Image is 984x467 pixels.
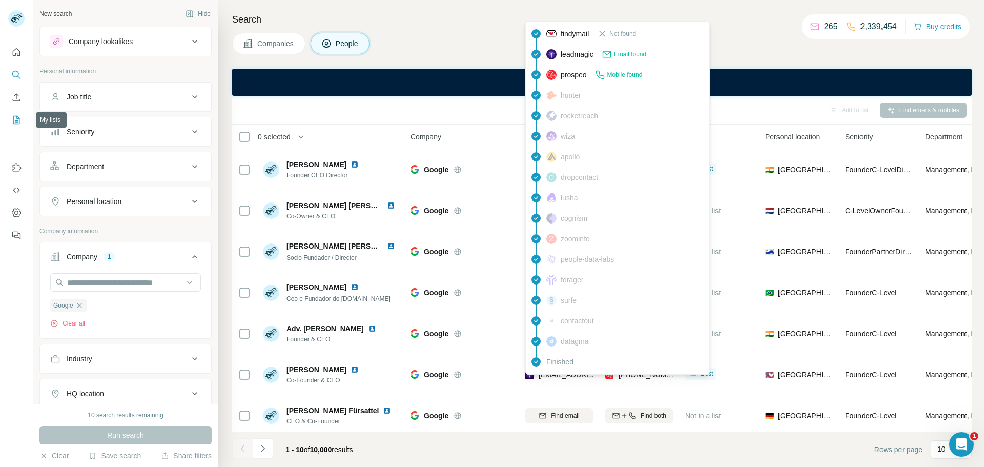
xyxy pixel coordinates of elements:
[561,90,581,100] span: hunter
[411,329,419,337] img: Logo of Google
[40,347,211,371] button: Industry
[561,70,587,80] span: prospeo
[411,370,419,378] img: Logo of Google
[546,131,557,141] img: provider wiza logo
[8,43,25,62] button: Quick start
[286,254,357,261] span: Socio Fundador / Director
[257,38,295,49] span: Companies
[561,193,578,203] span: lusha
[970,432,978,440] span: 1
[286,323,364,334] span: Adv. [PERSON_NAME]
[424,329,448,339] span: Google
[561,29,589,39] span: findymail
[778,288,833,298] span: [GEOGRAPHIC_DATA]
[845,371,896,379] span: Founder C-Level
[609,29,636,38] span: Not found
[286,405,379,416] span: [PERSON_NAME] Fürsattel
[546,318,557,323] img: provider contactout logo
[8,204,25,222] button: Dashboard
[561,316,594,326] span: contactout
[845,166,921,174] span: Founder C-Level Director
[525,408,593,423] button: Find email
[424,247,448,257] span: Google
[561,254,614,265] span: people-data-labs
[67,252,97,262] div: Company
[561,49,593,59] span: leadmagic
[263,367,279,383] img: Avatar
[258,132,291,142] span: 0 selected
[263,161,279,178] img: Avatar
[546,295,557,306] img: provider surfe logo
[67,354,92,364] div: Industry
[286,171,363,180] span: Founder CEO Director
[701,369,713,378] span: 1 list
[411,411,419,419] img: Logo of Google
[546,49,557,59] img: provider leadmagic logo
[937,444,946,454] p: 10
[411,288,419,296] img: Logo of Google
[546,336,557,347] img: provider datagma logo
[285,445,304,454] span: 1 - 10
[263,243,279,260] img: Avatar
[607,70,643,79] span: Mobile found
[39,227,212,236] p: Company information
[67,161,104,172] div: Department
[546,193,557,203] img: provider lusha logo
[860,21,897,33] p: 2,339,454
[253,438,273,459] button: Navigate to next page
[778,411,833,421] span: [GEOGRAPHIC_DATA]
[561,336,588,347] span: datagma
[8,226,25,245] button: Feedback
[50,319,85,328] button: Clear all
[40,189,211,214] button: Personal location
[765,329,774,339] span: 🇮🇳
[546,172,557,182] img: provider dropcontact logo
[286,201,438,210] span: [PERSON_NAME] [PERSON_NAME] PharmD
[765,132,820,142] span: Personal location
[8,66,25,84] button: Search
[232,12,972,27] h4: Search
[424,370,448,380] span: Google
[765,247,774,257] span: 🇺🇾
[546,213,557,224] img: provider cognism logo
[351,283,359,291] img: LinkedIn logo
[286,295,391,302] span: Ceo e Fundador do [DOMAIN_NAME]
[387,201,395,210] img: LinkedIn logo
[778,206,833,216] span: [GEOGRAPHIC_DATA]
[765,411,774,421] span: 🇩🇪
[286,242,409,250] span: [PERSON_NAME] [PERSON_NAME]
[53,301,73,310] span: Google
[701,164,713,173] span: 1 list
[263,326,279,342] img: Avatar
[561,172,598,182] span: dropcontact
[949,432,974,457] iframe: Intercom live chat
[765,370,774,380] span: 🇺🇸
[424,411,448,421] span: Google
[925,132,962,142] span: Department
[546,70,557,80] img: provider prospeo logo
[546,234,557,244] img: provider zoominfo logo
[67,127,94,137] div: Seniority
[40,85,211,109] button: Job title
[161,451,212,461] button: Share filters
[546,357,573,367] span: Finished
[40,245,211,273] button: Company1
[263,202,279,219] img: Avatar
[39,451,69,461] button: Clear
[539,371,660,379] span: [EMAIL_ADDRESS][DOMAIN_NAME]
[605,408,673,423] button: Find both
[178,6,218,22] button: Hide
[546,91,557,100] img: provider hunter logo
[368,324,376,333] img: LinkedIn logo
[310,445,332,454] span: 10,000
[845,207,918,215] span: C-Level Owner Founder
[39,67,212,76] p: Personal information
[765,165,774,175] span: 🇮🇳
[551,411,579,420] span: Find email
[8,158,25,177] button: Use Surfe on LinkedIn
[685,412,721,420] span: Not in a list
[845,289,896,297] span: Founder C-Level
[8,181,25,199] button: Use Surfe API
[561,152,580,162] span: apollo
[351,160,359,169] img: LinkedIn logo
